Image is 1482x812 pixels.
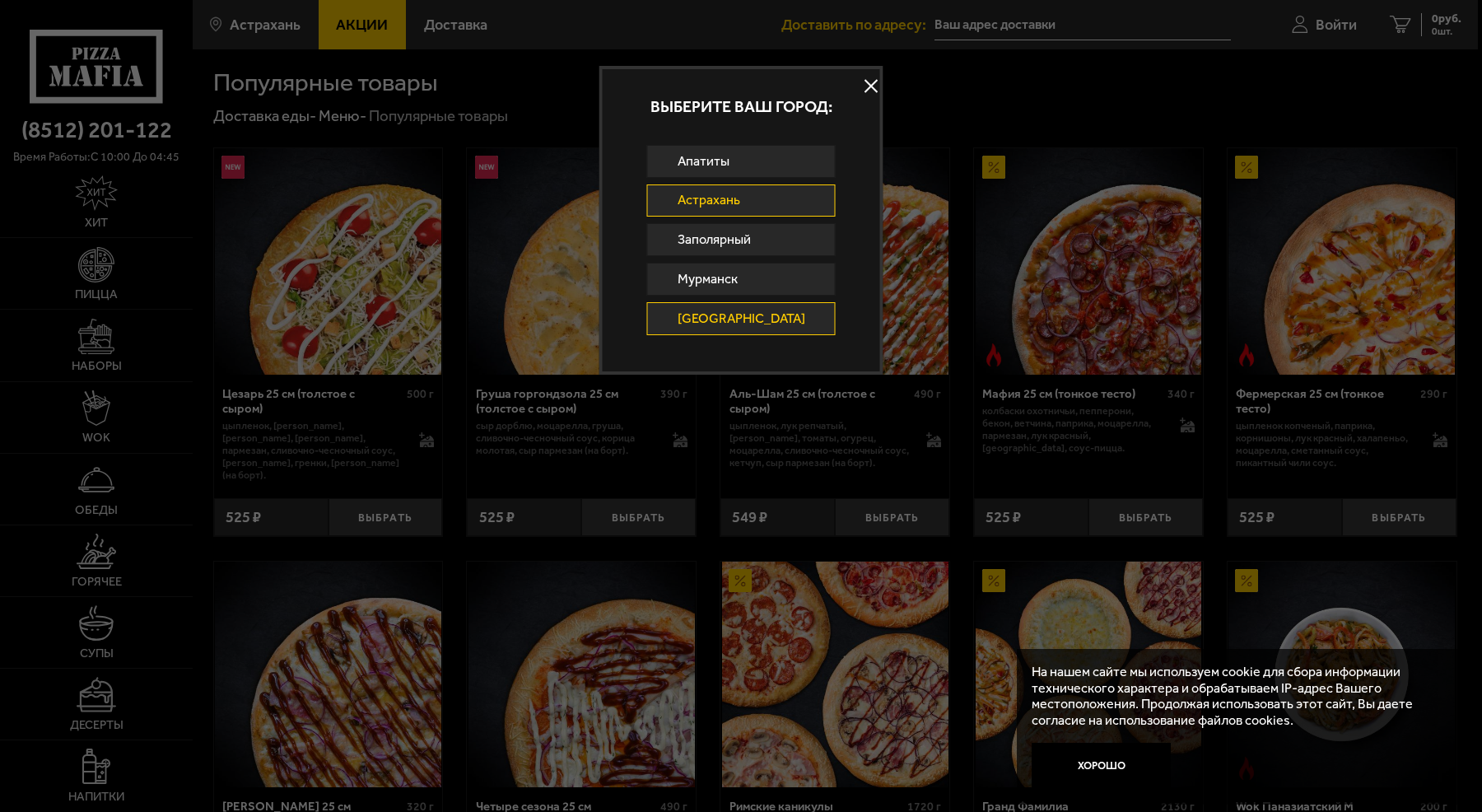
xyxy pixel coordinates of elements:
[1032,664,1436,728] p: На нашем сайте мы используем cookie для сбора информации технического характера и обрабатываем IP...
[647,263,836,296] a: Мурманск
[647,145,836,178] a: Апатиты
[603,99,880,115] p: Выберите ваш город:
[647,184,836,217] a: Астрахань
[647,223,836,256] a: Заполярный
[1032,743,1171,789] button: Хорошо
[647,302,836,335] a: [GEOGRAPHIC_DATA]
